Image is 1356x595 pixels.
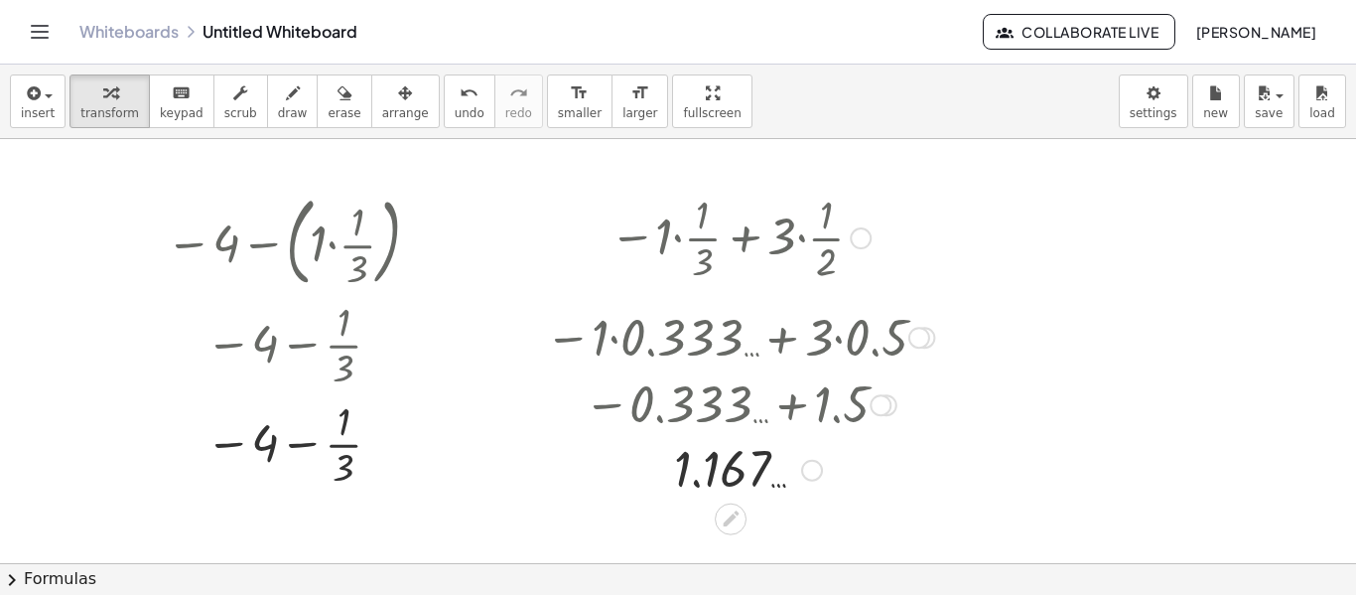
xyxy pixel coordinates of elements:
span: [PERSON_NAME] [1195,23,1316,41]
button: insert [10,74,66,128]
button: arrange [371,74,440,128]
button: draw [267,74,319,128]
i: undo [460,81,478,105]
i: format_size [630,81,649,105]
a: Whiteboards [79,22,179,42]
button: [PERSON_NAME] [1179,14,1332,50]
span: undo [455,106,484,120]
button: Collaborate Live [983,14,1175,50]
button: transform [69,74,150,128]
button: settings [1119,74,1188,128]
span: save [1255,106,1283,120]
i: redo [509,81,528,105]
button: load [1298,74,1346,128]
span: insert [21,106,55,120]
button: scrub [213,74,268,128]
div: Edit math [715,503,746,534]
span: Collaborate Live [1000,23,1158,41]
span: redo [505,106,532,120]
span: keypad [160,106,203,120]
button: redoredo [494,74,543,128]
button: format_sizelarger [611,74,668,128]
span: transform [80,106,139,120]
span: new [1203,106,1228,120]
span: settings [1130,106,1177,120]
button: keyboardkeypad [149,74,214,128]
span: erase [328,106,360,120]
button: new [1192,74,1240,128]
span: smaller [558,106,602,120]
span: larger [622,106,657,120]
button: format_sizesmaller [547,74,612,128]
span: fullscreen [683,106,741,120]
span: load [1309,106,1335,120]
span: arrange [382,106,429,120]
i: keyboard [172,81,191,105]
button: fullscreen [672,74,751,128]
button: erase [317,74,371,128]
span: scrub [224,106,257,120]
button: undoundo [444,74,495,128]
button: save [1244,74,1294,128]
i: format_size [570,81,589,105]
span: draw [278,106,308,120]
button: Toggle navigation [24,16,56,48]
